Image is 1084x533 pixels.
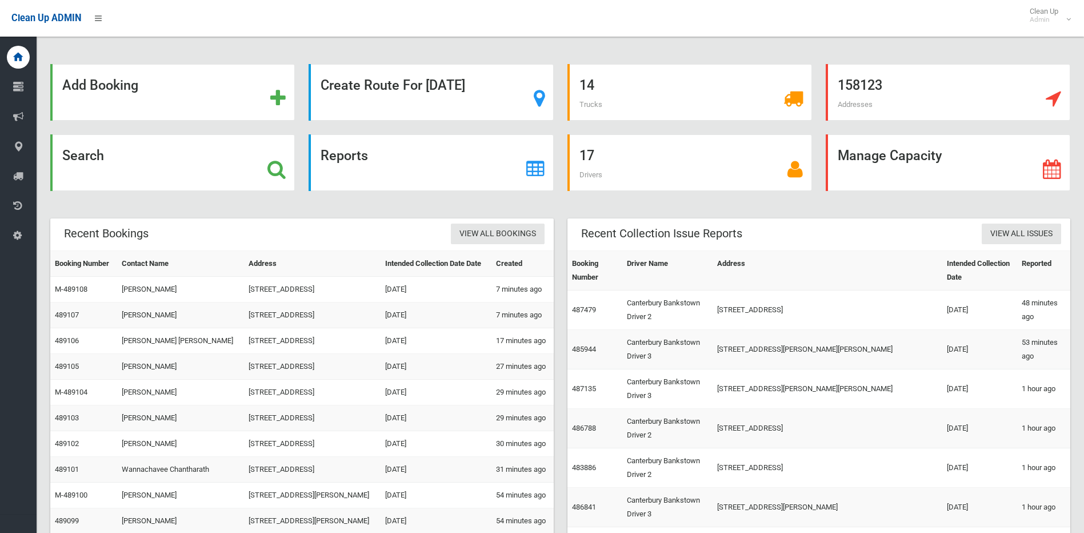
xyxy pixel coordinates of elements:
td: Canterbury Bankstown Driver 2 [622,291,713,330]
th: Address [713,251,942,291]
td: [STREET_ADDRESS] [713,448,942,488]
td: [PERSON_NAME] [117,303,244,328]
td: 54 minutes ago [491,483,554,508]
td: 7 minutes ago [491,277,554,303]
td: [DATE] [942,488,1017,527]
strong: 17 [579,148,594,164]
td: 31 minutes ago [491,457,554,483]
td: [STREET_ADDRESS] [244,380,381,405]
span: Clean Up [1024,7,1070,24]
a: View All Issues [982,224,1061,245]
a: 489106 [55,336,79,345]
strong: Manage Capacity [838,148,942,164]
small: Admin [1030,15,1058,24]
a: 483886 [572,463,596,472]
a: M-489100 [55,491,87,499]
a: 487479 [572,305,596,314]
td: [STREET_ADDRESS] [244,303,381,328]
td: 53 minutes ago [1017,330,1070,369]
td: 17 minutes ago [491,328,554,354]
a: 487135 [572,384,596,393]
td: [DATE] [381,354,491,380]
td: [DATE] [381,457,491,483]
strong: Create Route For [DATE] [321,77,465,93]
td: [PERSON_NAME] [117,405,244,431]
td: Canterbury Bankstown Driver 2 [622,448,713,488]
a: Manage Capacity [826,134,1070,191]
a: 489101 [55,465,79,474]
th: Created [491,251,554,277]
td: [STREET_ADDRESS][PERSON_NAME] [713,488,942,527]
td: Canterbury Bankstown Driver 3 [622,488,713,527]
a: 489103 [55,413,79,422]
a: Create Route For [DATE] [309,64,553,121]
a: 485944 [572,345,596,353]
a: M-489108 [55,285,87,293]
a: View All Bookings [451,224,545,245]
td: [DATE] [381,380,491,405]
td: 29 minutes ago [491,380,554,405]
span: Addresses [838,100,873,109]
td: 1 hour ago [1017,448,1070,488]
a: 486788 [572,424,596,432]
td: [DATE] [381,431,491,457]
strong: 158123 [838,77,882,93]
span: Drivers [579,170,602,179]
td: [STREET_ADDRESS] [244,405,381,431]
td: [DATE] [381,303,491,328]
th: Booking Number [50,251,117,277]
strong: 14 [579,77,594,93]
td: Canterbury Bankstown Driver 3 [622,369,713,409]
th: Driver Name [622,251,713,291]
td: [STREET_ADDRESS] [244,277,381,303]
td: 27 minutes ago [491,354,554,380]
th: Reported [1017,251,1070,291]
td: [DATE] [381,328,491,354]
td: [STREET_ADDRESS] [244,431,381,457]
td: [PERSON_NAME] [117,354,244,380]
a: 489099 [55,516,79,525]
td: 7 minutes ago [491,303,554,328]
td: 1 hour ago [1017,409,1070,448]
span: Clean Up ADMIN [11,13,81,23]
td: Canterbury Bankstown Driver 3 [622,330,713,369]
strong: Add Booking [62,77,138,93]
td: [STREET_ADDRESS] [244,328,381,354]
a: Search [50,134,295,191]
td: [PERSON_NAME] [117,380,244,405]
strong: Search [62,148,104,164]
td: [PERSON_NAME] [117,277,244,303]
td: [DATE] [942,409,1017,448]
a: Reports [309,134,553,191]
th: Address [244,251,381,277]
strong: Reports [321,148,368,164]
td: [DATE] [381,483,491,508]
td: [PERSON_NAME] [PERSON_NAME] [117,328,244,354]
td: [STREET_ADDRESS] [713,409,942,448]
td: Canterbury Bankstown Driver 2 [622,409,713,448]
a: 17 Drivers [567,134,812,191]
td: 30 minutes ago [491,431,554,457]
a: 486841 [572,503,596,511]
td: [STREET_ADDRESS] [713,291,942,330]
td: 29 minutes ago [491,405,554,431]
th: Intended Collection Date [942,251,1017,291]
td: [DATE] [381,405,491,431]
a: 489102 [55,439,79,448]
td: [DATE] [942,291,1017,330]
a: Add Booking [50,64,295,121]
td: Wannachavee Chantharath [117,457,244,483]
a: 14 Trucks [567,64,812,121]
td: 1 hour ago [1017,369,1070,409]
td: [STREET_ADDRESS][PERSON_NAME][PERSON_NAME] [713,369,942,409]
td: [STREET_ADDRESS][PERSON_NAME] [244,483,381,508]
td: [STREET_ADDRESS][PERSON_NAME][PERSON_NAME] [713,330,942,369]
header: Recent Collection Issue Reports [567,222,756,245]
td: [DATE] [942,369,1017,409]
a: M-489104 [55,388,87,396]
td: [PERSON_NAME] [117,431,244,457]
th: Intended Collection Date Date [381,251,491,277]
td: [DATE] [381,277,491,303]
th: Contact Name [117,251,244,277]
td: [DATE] [942,330,1017,369]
